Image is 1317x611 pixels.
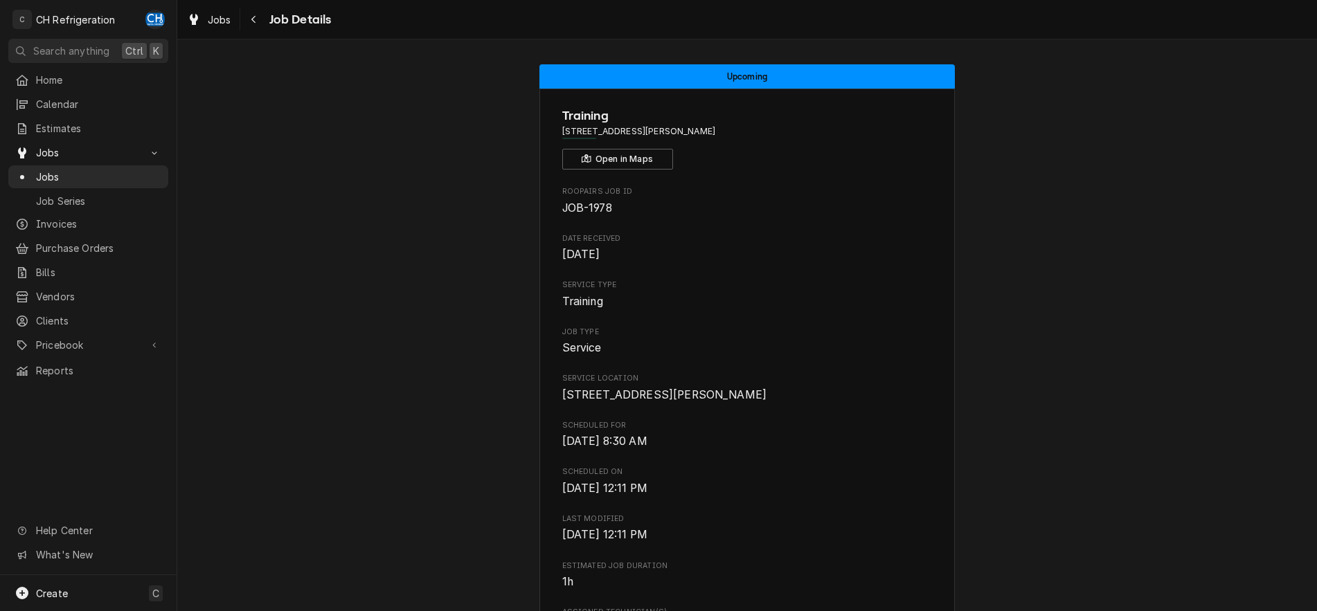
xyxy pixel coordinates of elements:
[8,39,168,63] button: Search anythingCtrlK
[265,10,332,29] span: Job Details
[8,359,168,382] a: Reports
[562,295,603,308] span: Training
[8,543,168,566] a: Go to What's New
[8,261,168,284] a: Bills
[562,233,933,263] div: Date Received
[562,186,933,216] div: Roopairs Job ID
[562,420,933,450] div: Scheduled For
[562,480,933,497] span: Scheduled On
[36,217,161,231] span: Invoices
[8,237,168,259] a: Purchase Orders
[562,575,573,588] span: 1h
[562,435,647,448] span: [DATE] 8:30 AM
[562,201,612,215] span: JOB-1978
[562,388,767,401] span: [STREET_ADDRESS][PERSON_NAME]
[12,10,32,29] div: C
[562,107,933,170] div: Client Information
[562,280,933,309] div: Service Type
[36,145,141,160] span: Jobs
[8,141,168,164] a: Go to Jobs
[562,200,933,217] span: Roopairs Job ID
[562,513,933,543] div: Last Modified
[145,10,165,29] div: CH
[36,313,161,328] span: Clients
[243,8,265,30] button: Navigate back
[153,44,159,58] span: K
[8,212,168,235] a: Invoices
[208,12,231,27] span: Jobs
[562,246,933,263] span: Date Received
[562,233,933,244] span: Date Received
[562,186,933,197] span: Roopairs Job ID
[36,547,160,562] span: What's New
[562,482,647,495] span: [DATE] 12:11 PM
[562,125,933,138] span: Address
[562,560,933,572] span: Estimated Job Duration
[36,338,141,352] span: Pricebook
[562,280,933,291] span: Service Type
[562,327,933,338] span: Job Type
[8,190,168,212] a: Job Series
[8,334,168,356] a: Go to Pricebook
[562,466,933,496] div: Scheduled On
[36,194,161,208] span: Job Series
[8,519,168,542] a: Go to Help Center
[562,560,933,590] div: Estimated Job Duration
[8,285,168,308] a: Vendors
[36,363,161,378] span: Reports
[539,64,955,89] div: Status
[36,289,161,304] span: Vendors
[562,340,933,356] span: Job Type
[125,44,143,58] span: Ctrl
[562,387,933,403] span: Service Location
[36,170,161,184] span: Jobs
[145,10,165,29] div: Chris Hiraga's Avatar
[8,165,168,188] a: Jobs
[562,293,933,310] span: Service Type
[562,574,933,590] span: Estimated Job Duration
[562,420,933,431] span: Scheduled For
[562,327,933,356] div: Job Type
[36,73,161,87] span: Home
[36,121,161,136] span: Estimates
[36,587,68,599] span: Create
[36,12,116,27] div: CH Refrigeration
[8,309,168,332] a: Clients
[562,528,647,541] span: [DATE] 12:11 PM
[727,72,767,81] span: Upcoming
[33,44,109,58] span: Search anything
[36,241,161,255] span: Purchase Orders
[562,513,933,525] span: Last Modified
[562,433,933,450] span: Scheduled For
[562,149,673,170] button: Open in Maps
[562,373,933,403] div: Service Location
[36,523,160,538] span: Help Center
[562,527,933,543] span: Last Modified
[562,248,600,261] span: [DATE]
[562,466,933,477] span: Scheduled On
[36,97,161,111] span: Calendar
[8,93,168,116] a: Calendar
[8,69,168,91] a: Home
[8,117,168,140] a: Estimates
[181,8,237,31] a: Jobs
[36,265,161,280] span: Bills
[562,373,933,384] span: Service Location
[562,107,933,125] span: Name
[152,586,159,601] span: C
[562,341,602,354] span: Service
